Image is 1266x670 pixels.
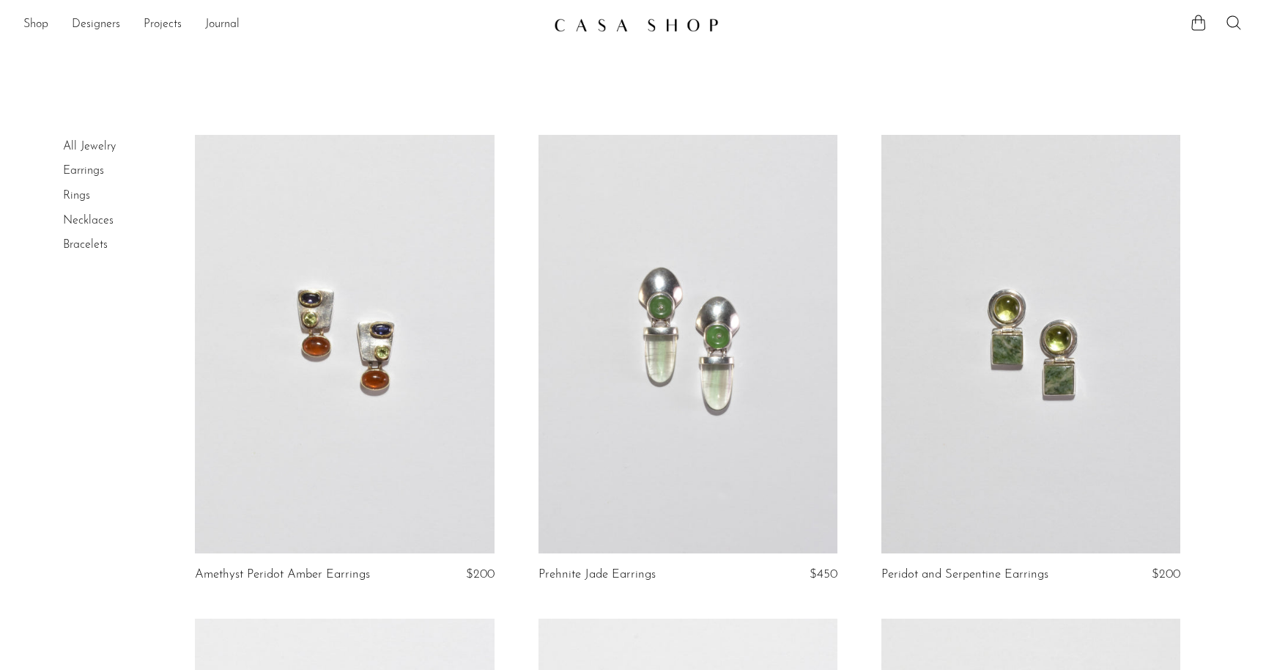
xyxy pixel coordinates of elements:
ul: NEW HEADER MENU [23,12,542,37]
a: Peridot and Serpentine Earrings [881,568,1048,581]
a: Necklaces [63,215,114,227]
a: Projects [144,15,182,34]
a: Bracelets [63,239,108,251]
a: Designers [72,15,120,34]
a: Prehnite Jade Earrings [538,568,656,581]
span: $200 [1152,568,1180,581]
span: $450 [810,568,837,581]
nav: Desktop navigation [23,12,542,37]
a: All Jewelry [63,141,116,152]
a: Earrings [63,165,104,177]
a: Shop [23,15,48,34]
span: $200 [466,568,495,581]
a: Journal [205,15,240,34]
a: Amethyst Peridot Amber Earrings [195,568,370,581]
a: Rings [63,190,90,202]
